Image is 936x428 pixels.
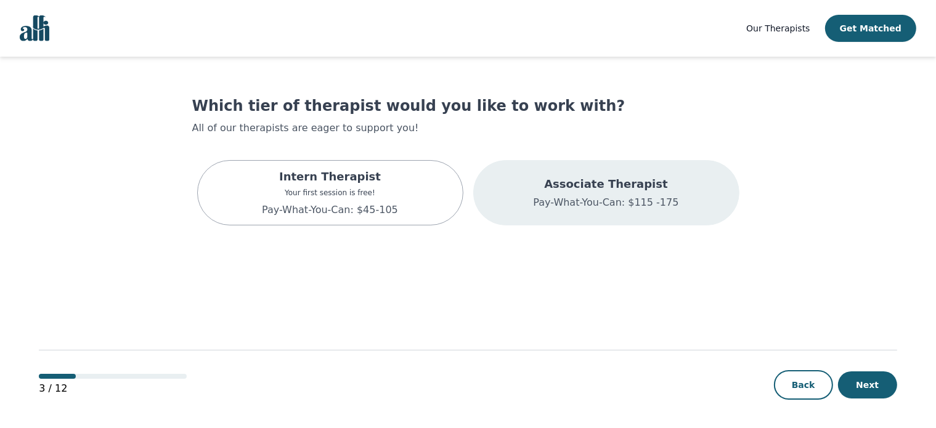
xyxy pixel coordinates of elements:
p: Associate Therapist [533,176,678,193]
p: Your first session is free! [262,188,398,198]
a: Our Therapists [746,21,810,36]
p: Pay-What-You-Can: $45-105 [262,203,398,217]
span: Our Therapists [746,23,810,33]
p: 3 / 12 [39,381,187,396]
p: Pay-What-You-Can: $115 -175 [533,195,678,210]
button: Get Matched [825,15,916,42]
button: Next [838,371,897,398]
img: alli logo [20,15,49,41]
p: Intern Therapist [262,168,398,185]
button: Back [774,370,833,400]
p: All of our therapists are eager to support you! [192,121,744,135]
h1: Which tier of therapist would you like to work with? [192,96,744,116]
